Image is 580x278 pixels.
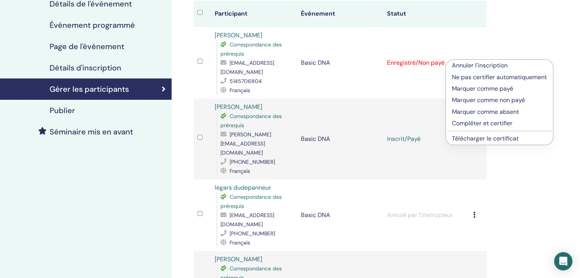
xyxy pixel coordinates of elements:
a: legars dudepanneur [215,184,271,192]
p: Compléter et certifier [452,119,547,128]
th: Événement [297,1,383,27]
th: Participant [211,1,297,27]
td: Basic DNA [297,27,383,99]
span: [PERSON_NAME][EMAIL_ADDRESS][DOMAIN_NAME] [220,131,271,156]
span: Correspondance des prérequis [220,113,282,129]
span: Correspondance des prérequis [220,193,282,209]
a: [PERSON_NAME] [215,103,262,111]
h4: Gérer les participants [50,85,129,94]
h4: Publier [50,106,75,115]
th: Statut [383,1,469,27]
p: Marquer comme non payé [452,96,547,105]
span: Français [230,239,250,246]
span: Correspondance des prérequis [220,41,282,57]
p: Annuler l'inscription [452,61,547,70]
h4: Événement programmé [50,21,135,30]
a: Télécharger le certificat [452,134,519,142]
p: Marquer comme payé [452,84,547,93]
div: Open Intercom Messenger [554,252,572,270]
span: [PHONE_NUMBER] [230,230,275,237]
span: [PHONE_NUMBER] [230,158,275,165]
h4: Page de l'événement [50,42,124,51]
h4: Séminaire mis en avant [50,127,133,136]
span: Français [230,168,250,174]
span: 5145706804 [230,78,262,85]
a: [PERSON_NAME] [215,31,262,39]
span: Français [230,87,250,94]
p: Ne pas certifier automatiquement [452,73,547,82]
td: Basic DNA [297,99,383,179]
h4: Détails d'inscription [50,63,121,72]
span: [EMAIL_ADDRESS][DOMAIN_NAME] [220,212,274,228]
p: Marquer comme absent [452,107,547,117]
span: [EMAIL_ADDRESS][DOMAIN_NAME] [220,59,274,75]
a: [PERSON_NAME] [215,255,262,263]
td: Basic DNA [297,179,383,251]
